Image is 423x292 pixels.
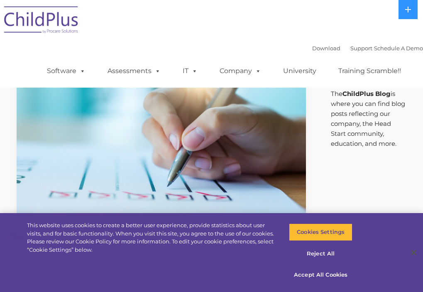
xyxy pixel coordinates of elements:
img: Efficiency Boost: ChildPlus Online's Enhanced Family Pre-Application Process - Streamlining Appli... [17,58,306,221]
div: This website uses cookies to create a better user experience, provide statistics about user visit... [27,221,276,254]
p: The is where you can find blog posts reflecting our company, the Head Start community, education,... [331,89,407,149]
button: Reject All [289,245,352,263]
a: Training Scramble!! [330,63,409,79]
button: Cookies Settings [289,223,352,241]
a: Support [350,45,372,52]
button: Accept All Cookies [289,266,352,284]
a: Assessments [99,63,169,79]
font: | [312,45,423,52]
a: Download [312,45,340,52]
a: University [275,63,325,79]
a: Software [39,63,94,79]
strong: ChildPlus Blog [342,90,391,98]
a: Schedule A Demo [374,45,423,52]
a: Company [211,63,269,79]
a: IT [174,63,206,79]
button: Close [405,243,423,262]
